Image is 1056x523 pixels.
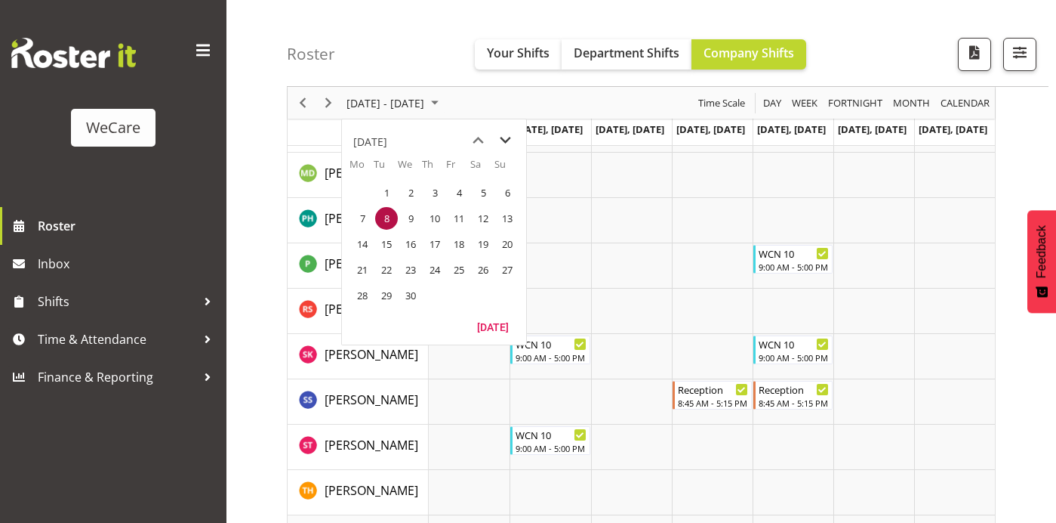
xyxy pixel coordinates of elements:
span: Sunday, April 27, 2025 [496,258,519,281]
button: Timeline Week [790,94,820,113]
span: Tuesday, April 8, 2025 [375,207,398,230]
div: next period [316,87,341,119]
a: [PERSON_NAME] [325,255,418,273]
span: Saturday, April 26, 2025 [472,258,494,281]
th: Fr [446,157,470,180]
span: Sunday, April 20, 2025 [496,233,519,255]
div: Pooja Prabhu"s event - WCN 10 Begin From Friday, April 11, 2025 at 9:00:00 AM GMT+12:00 Ends At F... [753,245,833,274]
span: Time Scale [697,94,747,113]
div: 9:00 AM - 5:00 PM [516,351,586,364]
span: [PERSON_NAME] [325,165,418,181]
span: [DATE], [DATE] [514,122,583,136]
span: Thursday, April 3, 2025 [423,181,446,204]
span: Friday, April 11, 2025 [448,207,470,230]
span: [DATE], [DATE] [919,122,987,136]
td: Savanna Samson resource [288,379,429,425]
th: Mo [349,157,374,180]
button: Feedback - Show survey [1027,210,1056,313]
span: [DATE], [DATE] [596,122,664,136]
span: Wednesday, April 23, 2025 [399,258,422,281]
span: Department Shifts [574,45,679,61]
div: 8:45 AM - 5:15 PM [678,397,748,409]
span: Thursday, April 17, 2025 [423,233,446,255]
div: 9:00 AM - 5:00 PM [759,261,829,273]
div: Saahit Kour"s event - WCN 10 Begin From Friday, April 11, 2025 at 9:00:00 AM GMT+12:00 Ends At Fr... [753,336,833,364]
span: Time & Attendance [38,328,196,351]
a: [PERSON_NAME] [325,164,418,182]
td: Saahit Kour resource [288,334,429,379]
button: April 2025 [344,94,445,113]
button: Month [938,94,993,113]
span: Finance & Reporting [38,366,196,388]
button: Time Scale [696,94,748,113]
span: Inbox [38,252,219,275]
span: Shifts [38,290,196,313]
span: Friday, April 25, 2025 [448,258,470,281]
div: 9:00 AM - 5:00 PM [516,442,586,454]
span: Week [790,94,819,113]
span: Tuesday, April 22, 2025 [375,258,398,281]
div: 9:00 AM - 5:00 PM [759,351,829,364]
div: 8:45 AM - 5:15 PM [759,397,829,409]
td: Marie-Claire Dickson-Bakker resource [288,153,429,198]
span: Sunday, April 6, 2025 [496,181,519,204]
td: Rhianne Sharples resource [288,289,429,334]
th: We [398,157,422,180]
div: title [353,127,387,157]
a: [PERSON_NAME] [325,391,418,409]
div: Saahit Kour"s event - WCN 10 Begin From Tuesday, April 8, 2025 at 9:00:00 AM GMT+12:00 Ends At Tu... [510,336,590,364]
span: Monday, April 28, 2025 [351,284,374,307]
span: Saturday, April 19, 2025 [472,233,494,255]
span: Roster [38,215,219,237]
button: Today [467,316,519,337]
div: WeCare [86,116,140,139]
span: Wednesday, April 9, 2025 [399,207,422,230]
span: [DATE], [DATE] [676,122,745,136]
th: Th [422,157,446,180]
span: [PERSON_NAME] [325,482,418,499]
span: [PERSON_NAME] [325,391,418,408]
button: Download a PDF of the roster according to the set date range. [958,38,991,71]
span: Month [891,94,931,113]
span: Tuesday, April 15, 2025 [375,233,398,255]
span: Friday, April 18, 2025 [448,233,470,255]
div: WCN 10 [516,336,586,351]
th: Tu [374,157,398,180]
button: previous month [464,127,491,154]
span: Fortnight [827,94,884,113]
a: [PERSON_NAME] [325,345,418,364]
td: Tillie Hollyer resource [288,470,429,515]
th: Sa [470,157,494,180]
span: Monday, April 21, 2025 [351,258,374,281]
span: [PERSON_NAME] [325,437,418,453]
span: Thursday, April 24, 2025 [423,258,446,281]
span: Thursday, April 10, 2025 [423,207,446,230]
span: [PERSON_NAME] [325,255,418,272]
div: Savanna Samson"s event - Reception Begin From Thursday, April 10, 2025 at 8:45:00 AM GMT+12:00 En... [673,381,752,410]
a: [PERSON_NAME] [325,209,418,227]
button: Timeline Day [761,94,784,113]
button: Next [319,94,339,113]
span: Monday, April 14, 2025 [351,233,374,255]
a: [PERSON_NAME] [325,481,418,500]
span: [PERSON_NAME] [325,346,418,363]
span: [DATE] - [DATE] [345,94,426,113]
td: Simone Turner resource [288,425,429,470]
span: Saturday, April 12, 2025 [472,207,494,230]
span: Day [762,94,783,113]
span: Monday, April 7, 2025 [351,207,374,230]
span: Your Shifts [487,45,550,61]
button: Department Shifts [562,39,691,70]
span: Wednesday, April 16, 2025 [399,233,422,255]
div: Reception [678,382,748,397]
span: calendar [939,94,991,113]
button: Your Shifts [475,39,562,70]
span: [DATE], [DATE] [757,122,826,136]
div: WCN 10 [759,336,829,351]
div: WCN 10 [759,246,829,261]
div: previous period [290,87,316,119]
button: Company Shifts [691,39,806,70]
span: Feedback [1035,225,1048,278]
a: [PERSON_NAME] [325,436,418,454]
span: Friday, April 4, 2025 [448,181,470,204]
